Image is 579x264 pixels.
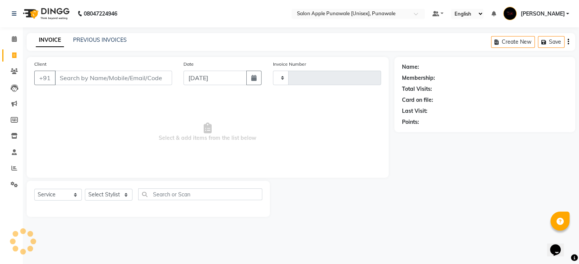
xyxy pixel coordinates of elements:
[19,3,72,24] img: logo
[491,36,535,48] button: Create New
[402,96,433,104] div: Card on file:
[34,71,56,85] button: +91
[36,33,64,47] a: INVOICE
[138,188,262,200] input: Search or Scan
[503,7,517,20] img: Kamlesh Nikam
[84,3,117,24] b: 08047224946
[402,63,419,71] div: Name:
[547,234,571,256] iframe: chat widget
[520,10,565,18] span: [PERSON_NAME]
[183,61,194,68] label: Date
[402,85,432,93] div: Total Visits:
[273,61,306,68] label: Invoice Number
[34,61,46,68] label: Client
[55,71,172,85] input: Search by Name/Mobile/Email/Code
[34,94,381,170] span: Select & add items from the list below
[402,74,435,82] div: Membership:
[538,36,565,48] button: Save
[402,107,427,115] div: Last Visit:
[73,36,127,43] a: PREVIOUS INVOICES
[402,118,419,126] div: Points:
